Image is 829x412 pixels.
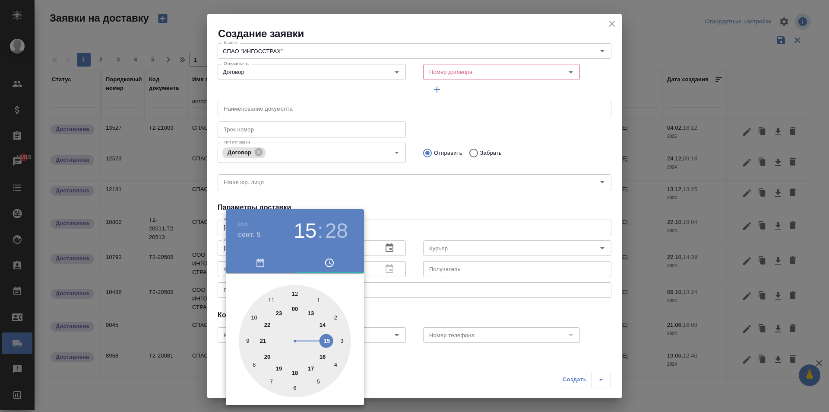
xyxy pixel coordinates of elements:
h3: : [317,219,323,243]
button: 28 [325,219,348,243]
button: сент. 5 [238,230,261,240]
button: 15 [294,219,316,243]
button: 2025 [238,222,249,227]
